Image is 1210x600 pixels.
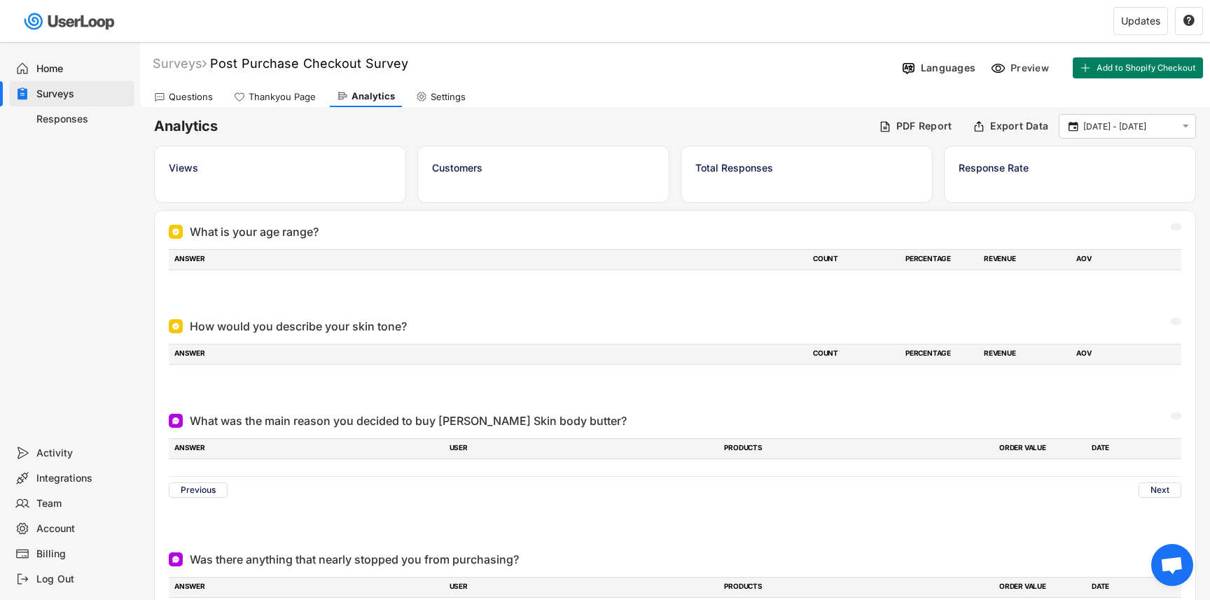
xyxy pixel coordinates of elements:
div: What is your age range? [190,223,319,240]
input: Select Date Range [1083,120,1176,134]
div: Settings [431,91,466,103]
div: Activity [36,447,129,460]
button: Previous [169,482,228,498]
button: Next [1139,482,1181,498]
div: ANSWER [174,581,441,594]
div: USER [450,442,716,455]
img: Language%20Icon.svg [901,61,916,76]
text:  [1183,120,1189,132]
div: ANSWER [174,442,441,455]
div: Languages [921,62,975,74]
div: Team [36,497,129,510]
img: Open Ended [172,417,180,425]
div: How would you describe your skin tone? [190,318,407,335]
div: DATE [1092,442,1176,455]
button:  [1066,120,1080,133]
div: Analytics [352,90,395,102]
div: AOV [1076,348,1160,361]
div: Customers [432,160,655,175]
text:  [1183,14,1195,27]
div: ANSWER [174,253,805,266]
img: userloop-logo-01.svg [21,7,120,36]
div: PRODUCTS [724,581,991,594]
div: REVENUE [984,253,1068,266]
div: Open chat [1151,544,1193,586]
div: Questions [169,91,213,103]
div: REVENUE [984,348,1068,361]
div: AOV [1076,253,1160,266]
div: Export Data [990,120,1048,132]
div: Surveys [153,55,207,71]
img: Single Select [172,228,180,236]
h6: Analytics [154,117,868,136]
div: Responses [36,113,129,126]
div: ORDER VALUE [999,442,1083,455]
div: Thankyou Page [249,91,316,103]
div: COUNT [813,348,897,361]
div: Updates [1121,16,1160,26]
div: PRODUCTS [724,442,991,455]
div: PERCENTAGE [905,253,975,266]
div: Response Rate [959,160,1181,175]
div: Home [36,62,129,76]
div: Integrations [36,472,129,485]
img: Open Ended [172,555,180,564]
div: Account [36,522,129,536]
div: Preview [1010,62,1052,74]
div: Log Out [36,573,129,586]
button:  [1179,120,1192,132]
div: ORDER VALUE [999,581,1083,594]
div: PDF Report [896,120,952,132]
div: Views [169,160,391,175]
div: DATE [1092,581,1176,594]
div: ANSWER [174,348,805,361]
font: Post Purchase Checkout Survey [210,56,408,71]
div: Surveys [36,88,129,101]
div: PERCENTAGE [905,348,975,361]
button:  [1183,15,1195,27]
div: What was the main reason you decided to buy [PERSON_NAME] Skin body butter? [190,412,627,429]
div: Billing [36,547,129,561]
text:  [1069,120,1078,132]
div: Total Responses [695,160,918,175]
span: Add to Shopify Checkout [1097,64,1196,72]
button: Add to Shopify Checkout [1073,57,1203,78]
div: COUNT [813,253,897,266]
img: Single Select [172,322,180,330]
div: USER [450,581,716,594]
div: Was there anything that nearly stopped you from purchasing? [190,551,519,568]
